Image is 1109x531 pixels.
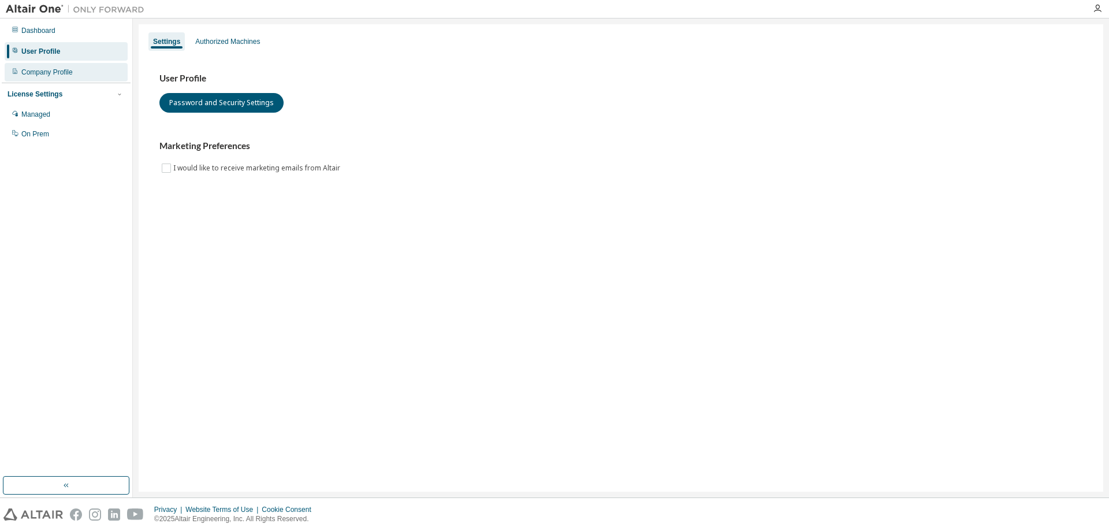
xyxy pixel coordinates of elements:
div: Settings [153,37,180,46]
h3: Marketing Preferences [159,140,1082,152]
label: I would like to receive marketing emails from Altair [173,161,343,175]
img: youtube.svg [127,508,144,521]
div: Company Profile [21,68,73,77]
h3: User Profile [159,73,1082,84]
div: User Profile [21,47,60,56]
p: © 2025 Altair Engineering, Inc. All Rights Reserved. [154,514,318,524]
div: On Prem [21,129,49,139]
div: Cookie Consent [262,505,318,514]
div: Privacy [154,505,185,514]
img: instagram.svg [89,508,101,521]
div: Website Terms of Use [185,505,262,514]
div: License Settings [8,90,62,99]
img: altair_logo.svg [3,508,63,521]
div: Authorized Machines [195,37,260,46]
div: Managed [21,110,50,119]
img: linkedin.svg [108,508,120,521]
img: facebook.svg [70,508,82,521]
button: Password and Security Settings [159,93,284,113]
img: Altair One [6,3,150,15]
div: Dashboard [21,26,55,35]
